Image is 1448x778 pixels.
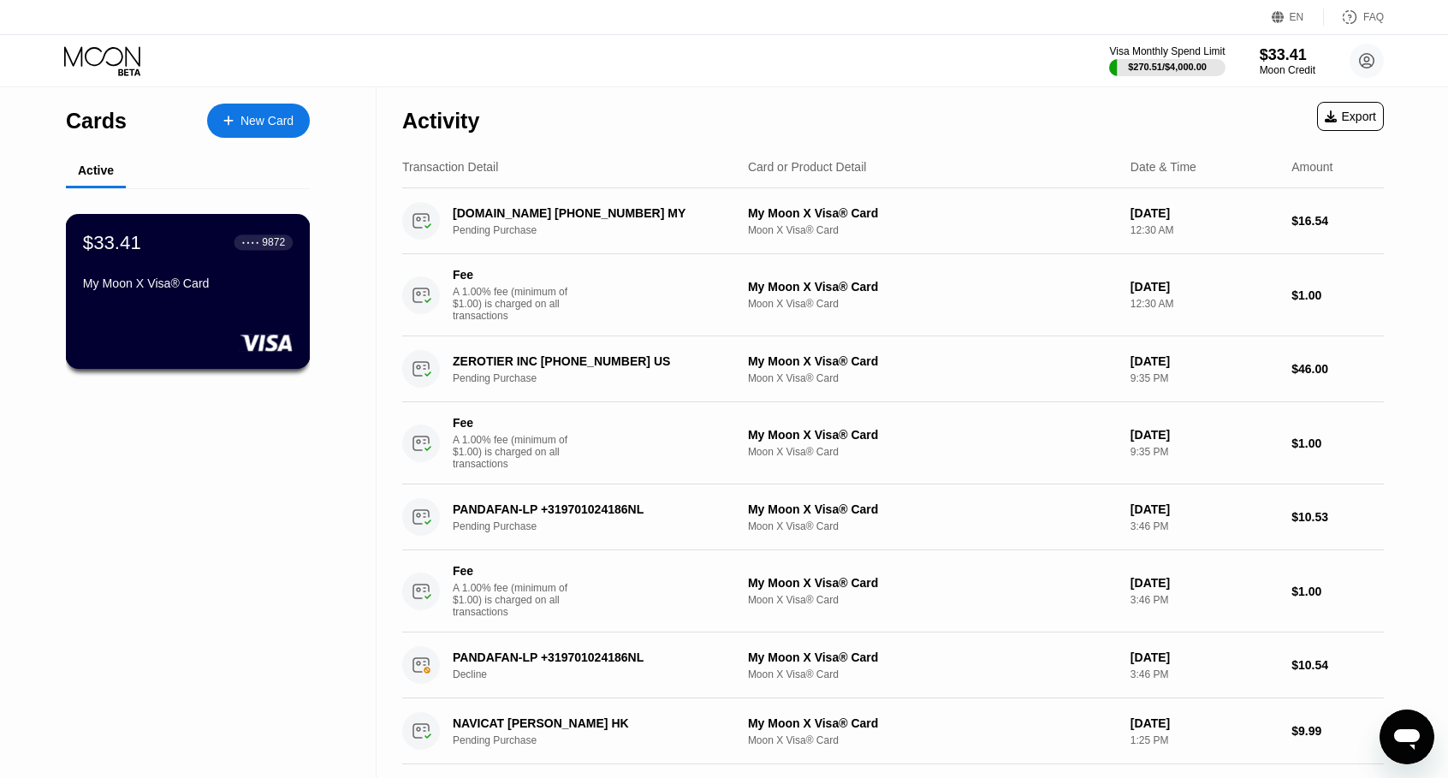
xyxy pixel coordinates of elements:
div: Decline [453,668,751,680]
div: Date & Time [1131,160,1196,174]
iframe: 启动消息传送窗口的按钮 [1380,710,1434,764]
div: Moon X Visa® Card [748,594,1117,606]
div: Moon X Visa® Card [748,446,1117,458]
div: $16.54 [1291,214,1384,228]
div: A 1.00% fee (minimum of $1.00) is charged on all transactions [453,434,581,470]
div: [DATE] [1131,650,1278,664]
div: 9872 [262,236,285,248]
div: [DATE] [1131,716,1278,730]
div: FeeA 1.00% fee (minimum of $1.00) is charged on all transactionsMy Moon X Visa® CardMoon X Visa® ... [402,550,1384,632]
div: EN [1290,11,1304,23]
div: My Moon X Visa® Card [748,502,1117,516]
div: Moon X Visa® Card [748,298,1117,310]
div: Moon Credit [1260,64,1315,76]
div: My Moon X Visa® Card [748,650,1117,664]
div: ● ● ● ● [242,240,259,245]
div: A 1.00% fee (minimum of $1.00) is charged on all transactions [453,582,581,618]
div: Moon X Visa® Card [748,668,1117,680]
div: PANDAFAN-LP +319701024186NLDeclineMy Moon X Visa® CardMoon X Visa® Card[DATE]3:46 PM$10.54 [402,632,1384,698]
div: PANDAFAN-LP +319701024186NLPending PurchaseMy Moon X Visa® CardMoon X Visa® Card[DATE]3:46 PM$10.53 [402,484,1384,550]
div: $33.41 [1260,46,1315,64]
div: 9:35 PM [1131,446,1278,458]
div: 3:46 PM [1131,594,1278,606]
div: [DATE] [1131,280,1278,294]
div: Moon X Visa® Card [748,372,1117,384]
div: 9:35 PM [1131,372,1278,384]
div: Fee [453,564,573,578]
div: $10.53 [1291,510,1384,524]
div: Active [78,163,114,177]
div: My Moon X Visa® Card [748,428,1117,442]
div: Moon X Visa® Card [748,520,1117,532]
div: My Moon X Visa® Card [748,354,1117,368]
div: [DOMAIN_NAME] [PHONE_NUMBER] MY [453,206,731,220]
div: $270.51 / $4,000.00 [1128,62,1207,72]
div: My Moon X Visa® Card [748,206,1117,220]
div: Moon X Visa® Card [748,224,1117,236]
div: Amount [1291,160,1332,174]
div: $33.41 [83,231,141,253]
div: ZEROTIER INC [PHONE_NUMBER] USPending PurchaseMy Moon X Visa® CardMoon X Visa® Card[DATE]9:35 PM$... [402,336,1384,402]
div: 12:30 AM [1131,224,1278,236]
div: $46.00 [1291,362,1384,376]
div: [DATE] [1131,206,1278,220]
div: My Moon X Visa® Card [748,576,1117,590]
div: FeeA 1.00% fee (minimum of $1.00) is charged on all transactionsMy Moon X Visa® CardMoon X Visa® ... [402,254,1384,336]
div: $1.00 [1291,437,1384,450]
div: Activity [402,109,479,134]
div: Pending Purchase [453,224,751,236]
div: NAVICAT [PERSON_NAME] HKPending PurchaseMy Moon X Visa® CardMoon X Visa® Card[DATE]1:25 PM$9.99 [402,698,1384,764]
div: $10.54 [1291,658,1384,672]
div: EN [1272,9,1324,26]
div: Visa Monthly Spend Limit$270.51/$4,000.00 [1109,45,1225,76]
div: My Moon X Visa® Card [748,716,1117,730]
div: $1.00 [1291,288,1384,302]
div: Pending Purchase [453,520,751,532]
div: My Moon X Visa® Card [83,276,293,290]
div: Visa Monthly Spend Limit [1109,45,1225,57]
div: [DATE] [1131,576,1278,590]
div: $33.41Moon Credit [1260,46,1315,76]
div: NAVICAT [PERSON_NAME] HK [453,716,731,730]
div: 12:30 AM [1131,298,1278,310]
div: [DATE] [1131,428,1278,442]
div: Export [1325,110,1376,123]
div: A 1.00% fee (minimum of $1.00) is charged on all transactions [453,286,581,322]
div: FAQ [1324,9,1384,26]
div: [DATE] [1131,502,1278,516]
div: New Card [240,114,294,128]
div: [DOMAIN_NAME] [PHONE_NUMBER] MYPending PurchaseMy Moon X Visa® CardMoon X Visa® Card[DATE]12:30 A... [402,188,1384,254]
div: $9.99 [1291,724,1384,738]
div: ZEROTIER INC [PHONE_NUMBER] US [453,354,731,368]
div: Fee [453,416,573,430]
div: Cards [66,109,127,134]
div: Moon X Visa® Card [748,734,1117,746]
div: 3:46 PM [1131,520,1278,532]
div: $33.41● ● ● ●9872My Moon X Visa® Card [67,215,309,368]
div: $1.00 [1291,585,1384,598]
div: Pending Purchase [453,734,751,746]
div: 3:46 PM [1131,668,1278,680]
div: Pending Purchase [453,372,751,384]
div: My Moon X Visa® Card [748,280,1117,294]
div: Export [1317,102,1384,131]
div: Fee [453,268,573,282]
div: New Card [207,104,310,138]
div: PANDAFAN-LP +319701024186NL [453,650,731,664]
div: 1:25 PM [1131,734,1278,746]
div: [DATE] [1131,354,1278,368]
div: FeeA 1.00% fee (minimum of $1.00) is charged on all transactionsMy Moon X Visa® CardMoon X Visa® ... [402,402,1384,484]
div: PANDAFAN-LP +319701024186NL [453,502,731,516]
div: Transaction Detail [402,160,498,174]
div: FAQ [1363,11,1384,23]
div: Card or Product Detail [748,160,867,174]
